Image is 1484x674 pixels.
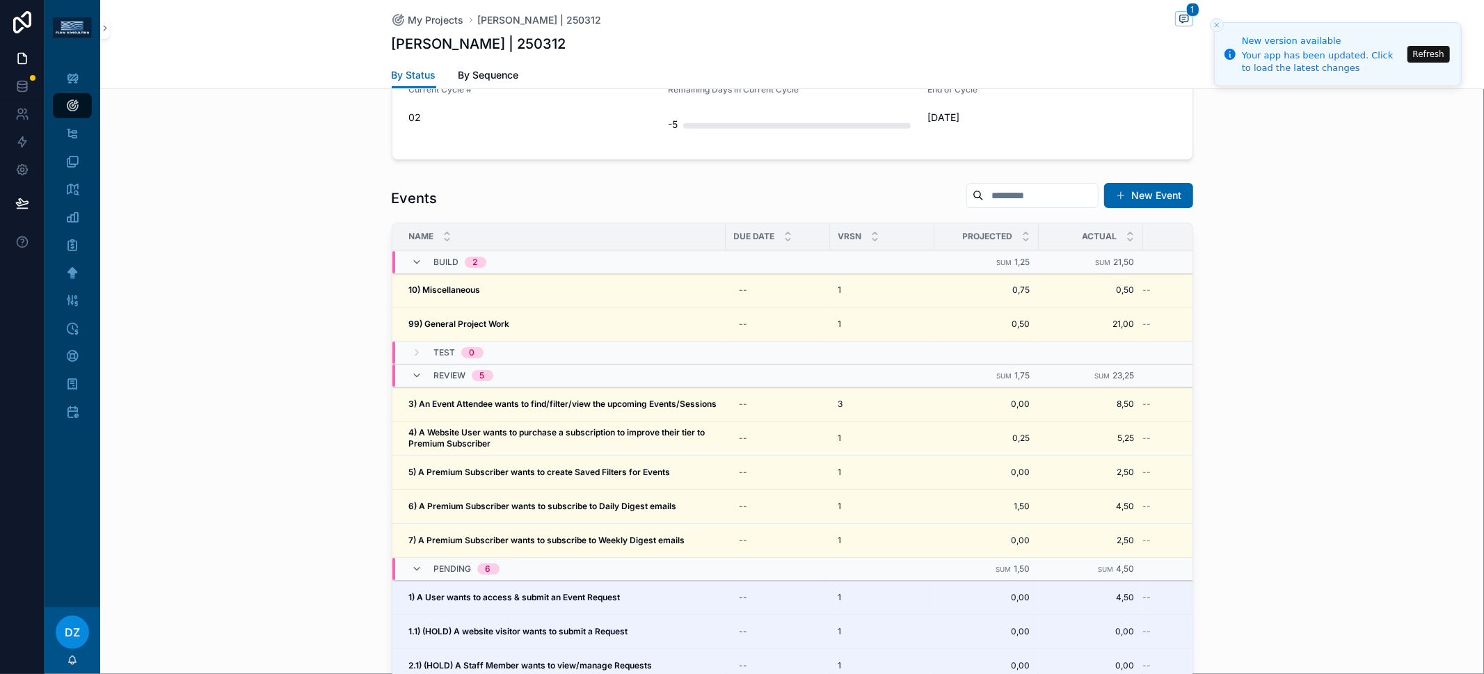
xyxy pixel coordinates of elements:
[996,565,1012,573] small: Sum
[1083,231,1117,242] span: Actual
[943,592,1030,603] a: 0,00
[1143,467,1151,478] span: --
[1014,563,1030,574] span: 1,50
[734,495,822,517] a: --
[1047,284,1135,296] a: 0,50
[409,592,621,602] strong: 1) A User wants to access & submit an Event Request
[838,592,926,603] a: 1
[1099,565,1114,573] small: Sum
[943,399,1030,410] span: 0,00
[734,231,775,242] span: Due Date
[409,111,657,125] span: 02
[1047,467,1135,478] a: 2,50
[838,501,842,512] span: 1
[434,347,456,358] span: Test
[1143,399,1252,410] a: --
[1047,501,1135,512] a: 4,50
[1047,626,1135,637] a: 0,00
[1047,319,1135,330] a: 21,00
[392,13,464,27] a: My Projects
[409,427,717,449] a: 4) A Website User wants to purchase a subscription to improve their tier to Premium Subscriber
[943,319,1030,330] a: 0,50
[838,626,926,637] a: 1
[1143,284,1252,296] a: --
[734,279,822,301] a: --
[1210,18,1224,32] button: Close toast
[1186,3,1199,17] span: 1
[1104,183,1193,208] a: New Event
[408,13,464,27] span: My Projects
[1143,535,1151,546] span: --
[740,626,748,637] div: --
[1143,660,1151,671] span: --
[1143,660,1252,671] a: --
[838,501,926,512] a: 1
[1143,626,1252,637] a: --
[927,84,978,95] span: End of Cycle
[409,284,717,296] a: 10) Miscellaneous
[740,319,748,330] div: --
[1143,501,1252,512] a: --
[392,63,436,89] a: By Status
[838,660,842,671] span: 1
[838,433,842,444] span: 1
[1047,433,1135,444] span: 5,25
[1143,319,1252,330] a: --
[838,592,842,603] span: 1
[668,84,799,95] span: Remaining Days in Current Cycle
[1143,467,1252,478] a: --
[838,399,843,410] span: 3
[1143,319,1151,330] span: --
[409,84,472,95] span: Current Cycle #
[838,660,926,671] a: 1
[1143,592,1252,603] a: --
[434,563,472,575] span: Pending
[1047,535,1135,546] a: 2,50
[1117,563,1135,574] span: 4,50
[409,284,481,295] strong: 10) Miscellaneous
[838,319,926,330] a: 1
[409,467,717,478] a: 5) A Premium Subscriber wants to create Saved Filters for Events
[480,370,485,381] div: 5
[740,284,748,296] div: --
[1047,660,1135,671] a: 0,00
[1113,370,1135,380] span: 23,25
[734,586,822,609] a: --
[1242,49,1403,74] div: Your app has been updated. Click to load the latest changes
[734,529,822,552] a: --
[997,259,1012,267] small: Sum
[486,563,491,575] div: 6
[1047,399,1135,410] a: 8,50
[927,111,1176,125] span: [DATE]
[734,461,822,483] a: --
[943,467,1030,478] a: 0,00
[838,467,842,478] span: 1
[838,399,926,410] a: 3
[392,68,436,82] span: By Status
[409,501,717,512] a: 6) A Premium Subscriber wants to subscribe to Daily Digest emails
[943,626,1030,637] a: 0,00
[1143,399,1151,410] span: --
[1047,592,1135,603] a: 4,50
[740,535,748,546] div: --
[1143,535,1252,546] a: --
[458,63,519,90] a: By Sequence
[1015,370,1030,380] span: 1,75
[1143,592,1151,603] span: --
[1095,372,1110,380] small: Sum
[409,319,717,330] a: 99) General Project Work
[740,433,748,444] div: --
[963,231,1013,242] span: Projected
[740,501,748,512] div: --
[473,257,478,268] div: 2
